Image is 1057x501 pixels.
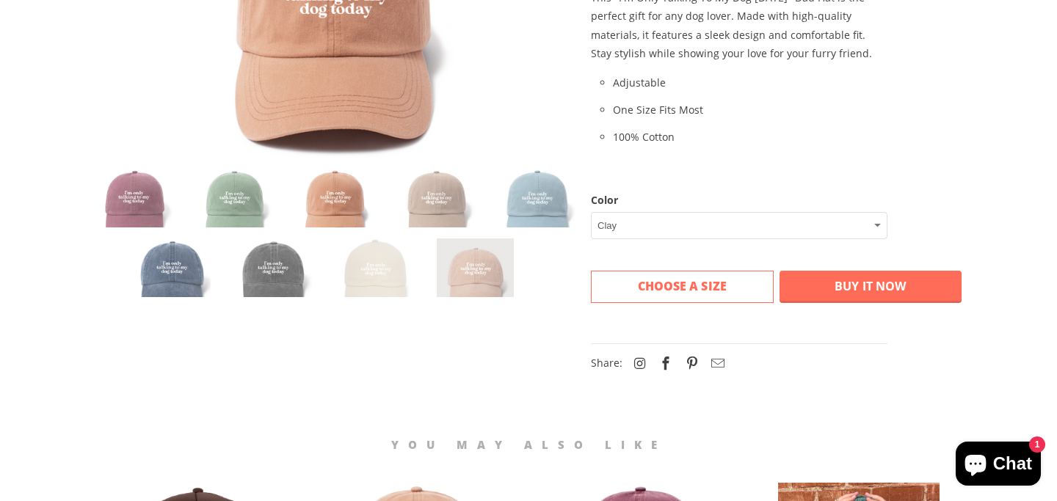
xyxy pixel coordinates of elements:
[95,403,962,469] h4: YOU MAY ALSO LIKE
[613,100,887,119] li: One Size Fits Most
[591,271,774,303] button: choose a size
[951,442,1045,489] inbox-online-store-chat: Shopify online store chat
[134,238,211,315] img: 6_23c1a96d-e8ce-4dc7-81a7-2a076e52f9ba_300x.png
[704,354,727,372] a: Email this to a friend
[678,354,702,372] a: Share this on Pinterest
[613,73,887,92] li: Adjustable
[197,169,274,246] img: 1_c05a0f22-3cba-4de7-9ca3-1112ae455b4e_300x.png
[499,169,576,246] img: 5_9326d76c-e980-4df7-9241-5c98b803fbf6_300x.png
[591,191,887,209] label: Color
[336,238,413,315] img: 8_9000b3d9-519e-4de4-a44a-a6b4eb73481e_300x.png
[399,169,476,246] img: 4_521b94c7-d403-4d52-a83a-4e810ec9f610_300x.png
[638,278,727,294] span: choose a size
[297,169,374,246] img: 2_9bfb80df-4ebc-4b53-860b-fabe734c5c73_300x.png
[613,128,887,146] li: 100% Cotton
[625,354,649,372] a: Sam & Nala on Instagram
[235,238,312,315] img: 7_2160a536-752c-4333-a26a-ce260a98902a_300x.png
[652,354,675,372] a: Share this on Facebook
[437,238,514,315] img: 9_0bffc735-895e-400b-9c29-e706d2e3aa71_300x.png
[591,356,727,370] span: Share:
[95,169,172,246] img: 3_d9cc72f5-e95f-4b81-b76f-546f9b1f5adf_300x.png
[780,271,962,303] button: Buy it now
